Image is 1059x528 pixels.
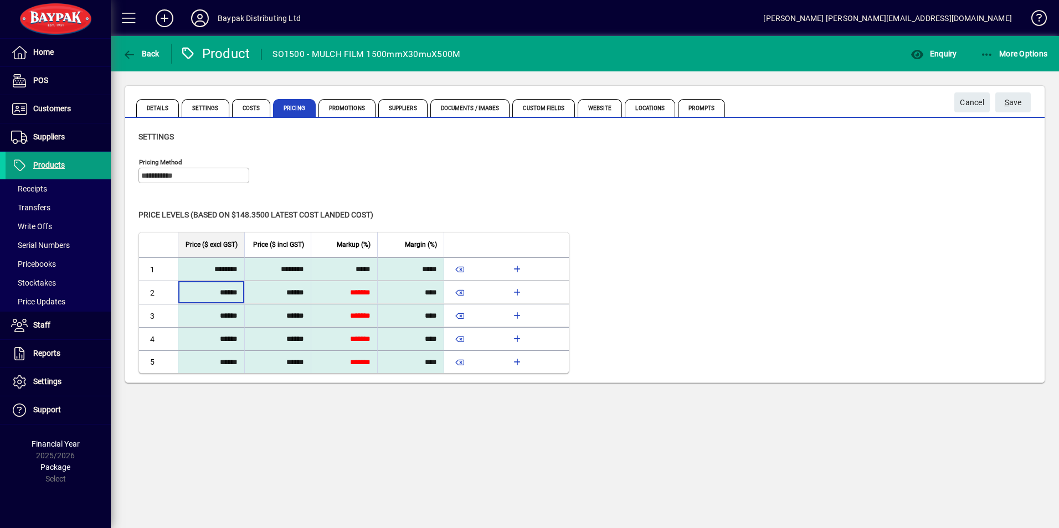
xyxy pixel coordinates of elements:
[6,39,111,66] a: Home
[33,161,65,169] span: Products
[111,44,172,64] app-page-header-button: Back
[6,292,111,311] a: Price Updates
[139,257,178,281] td: 1
[182,8,218,28] button: Profile
[32,439,80,448] span: Financial Year
[232,99,271,117] span: Costs
[378,99,428,117] span: Suppliers
[273,99,316,117] span: Pricing
[6,198,111,217] a: Transfers
[33,320,50,329] span: Staff
[6,396,111,424] a: Support
[147,8,182,28] button: Add
[138,132,174,141] span: Settings
[11,260,56,268] span: Pricebooks
[33,349,60,358] span: Reports
[11,184,47,193] span: Receipts
[33,405,61,414] span: Support
[33,76,48,85] span: POS
[33,132,65,141] span: Suppliers
[33,377,61,386] span: Settings
[512,99,574,117] span: Custom Fields
[1023,2,1045,38] a: Knowledge Base
[908,44,959,64] button: Enquiry
[11,203,50,212] span: Transfers
[6,273,111,292] a: Stocktakes
[430,99,510,117] span: Documents / Images
[6,340,111,367] a: Reports
[186,239,238,251] span: Price ($ excl GST)
[139,327,178,350] td: 4
[180,45,250,63] div: Product
[11,297,65,306] span: Price Updates
[578,99,623,117] span: Website
[33,104,71,113] span: Customers
[139,158,182,166] mat-label: Pricing method
[6,95,111,123] a: Customers
[136,99,179,117] span: Details
[995,92,1031,112] button: Save
[273,45,460,63] div: SO1500 - MULCH FILM 1500mmX30muX500M
[6,255,111,273] a: Pricebooks
[960,94,984,112] span: Cancel
[138,210,373,219] span: Price levels (based on $148.3500 Latest cost landed cost)
[980,49,1048,58] span: More Options
[954,92,990,112] button: Cancel
[11,222,52,231] span: Write Offs
[122,49,160,58] span: Back
[6,368,111,396] a: Settings
[911,49,957,58] span: Enquiry
[6,236,111,255] a: Serial Numbers
[6,312,111,339] a: Staff
[40,463,70,472] span: Package
[1005,98,1009,107] span: S
[6,217,111,236] a: Write Offs
[11,241,70,250] span: Serial Numbers
[139,304,178,327] td: 3
[6,179,111,198] a: Receipts
[678,99,725,117] span: Prompts
[139,350,178,373] td: 5
[253,239,304,251] span: Price ($ incl GST)
[120,44,162,64] button: Back
[625,99,675,117] span: Locations
[11,278,56,287] span: Stocktakes
[763,9,1012,27] div: [PERSON_NAME] [PERSON_NAME][EMAIL_ADDRESS][DOMAIN_NAME]
[978,44,1051,64] button: More Options
[6,123,111,151] a: Suppliers
[405,239,437,251] span: Margin (%)
[318,99,376,117] span: Promotions
[337,239,371,251] span: Markup (%)
[182,99,229,117] span: Settings
[6,67,111,95] a: POS
[218,9,301,27] div: Baypak Distributing Ltd
[33,48,54,56] span: Home
[139,281,178,304] td: 2
[1005,94,1022,112] span: ave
